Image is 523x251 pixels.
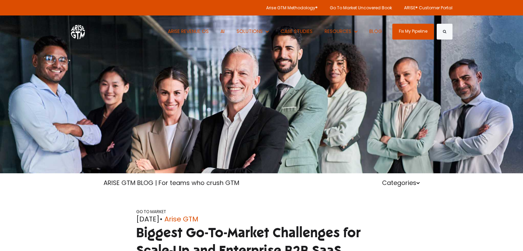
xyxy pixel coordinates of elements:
button: Show submenu for SOLUTIONS SOLUTIONS [231,15,274,47]
nav: Desktop navigation [163,15,387,47]
a: Categories [382,178,420,187]
span: SOLUTIONS [237,28,263,35]
a: CASE STUDIES [276,15,318,47]
a: ARISE GTM BLOG | For teams who crush GTM [103,178,239,187]
a: Fix My Pipeline [392,24,434,40]
div: [DATE] [136,214,387,224]
a: ARISE REVENUE OS [163,15,214,47]
a: Arise GTM [164,214,198,224]
img: ARISE GTM logo (1) white [71,24,85,39]
a: GO TO MARKET [136,209,166,215]
button: Show submenu for RESOURCES RESOURCES [319,15,362,47]
span: • [160,214,163,224]
span: RESOURCES [325,28,351,35]
a: AI [216,15,230,47]
button: Search [437,24,453,40]
a: BLOG [364,15,388,47]
iframe: Chat Widget [489,218,523,251]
